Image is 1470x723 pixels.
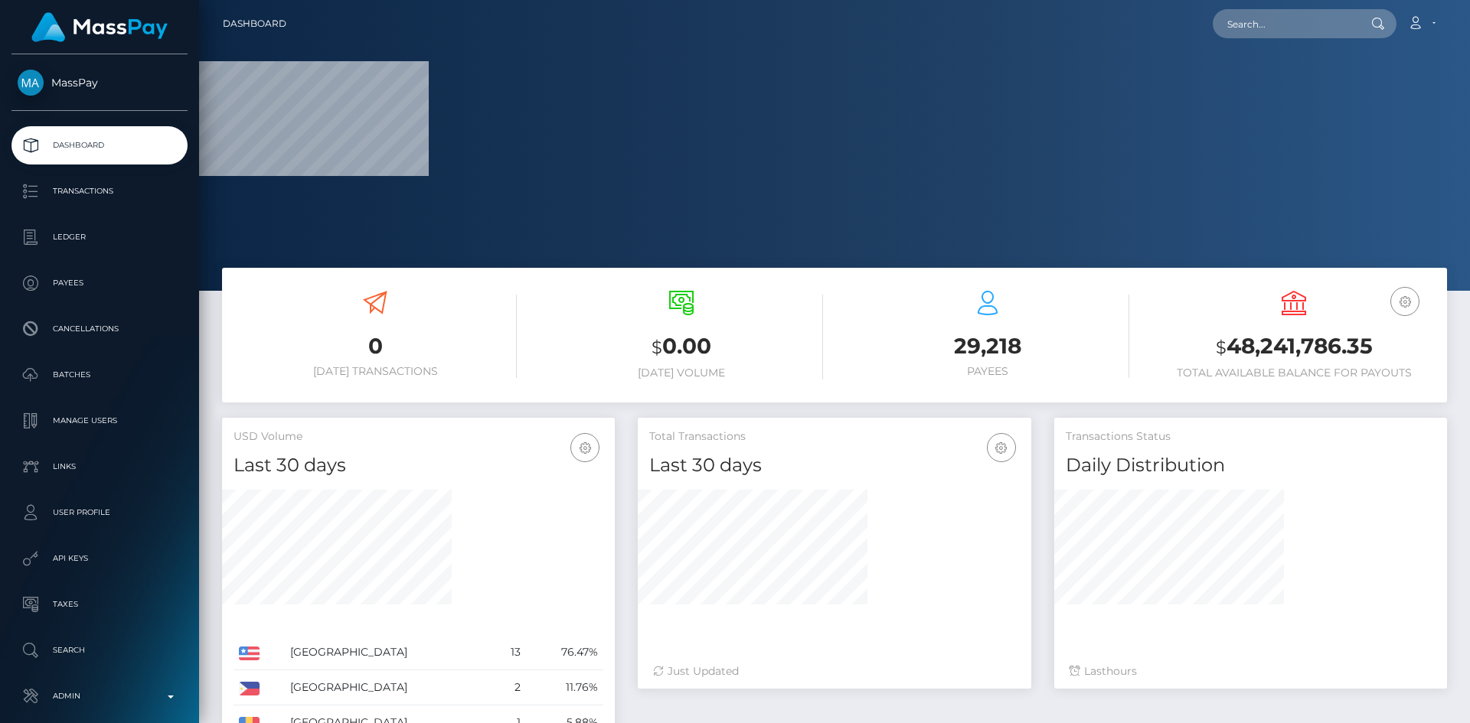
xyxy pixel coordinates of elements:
td: [GEOGRAPHIC_DATA] [285,670,493,705]
p: Admin [18,685,181,708]
h4: Last 30 days [234,452,603,479]
h6: Total Available Balance for Payouts [1152,366,1436,379]
td: 2 [492,670,526,705]
a: Dashboard [11,126,188,164]
p: Batches [18,363,181,386]
h3: 48,241,786.35 [1152,331,1436,363]
h5: USD Volume [234,429,603,445]
span: MassPay [11,76,188,90]
p: Taxes [18,593,181,616]
a: Admin [11,677,188,715]
td: 76.47% [526,635,603,670]
p: Transactions [18,180,181,203]
a: Payees [11,264,188,302]
p: Manage Users [18,409,181,432]
p: User Profile [18,501,181,524]
td: 13 [492,635,526,670]
div: Last hours [1070,663,1432,679]
input: Search... [1213,9,1357,38]
h3: 0 [234,331,517,361]
a: Cancellations [11,310,188,348]
a: Transactions [11,172,188,210]
a: Taxes [11,585,188,624]
p: Links [18,455,181,478]
td: [GEOGRAPHIC_DATA] [285,635,493,670]
img: MassPay Logo [31,12,168,42]
h4: Daily Distribution [1066,452,1436,479]
p: Dashboard [18,134,181,157]
h6: Payees [846,365,1129,378]
a: Batches [11,356,188,394]
img: US.png [239,646,260,660]
p: Cancellations [18,318,181,340]
a: Dashboard [223,8,286,40]
p: API Keys [18,547,181,570]
p: Payees [18,272,181,295]
a: API Keys [11,539,188,578]
img: MassPay [18,70,44,96]
small: $ [652,337,662,358]
h3: 0.00 [540,331,823,363]
img: PH.png [239,682,260,695]
a: Manage Users [11,402,188,440]
td: 11.76% [526,670,603,705]
h6: [DATE] Volume [540,366,823,379]
h4: Last 30 days [649,452,1019,479]
h5: Total Transactions [649,429,1019,445]
small: $ [1216,337,1227,358]
a: Ledger [11,218,188,256]
p: Search [18,639,181,662]
h5: Transactions Status [1066,429,1436,445]
div: Just Updated [653,663,1015,679]
h6: [DATE] Transactions [234,365,517,378]
a: User Profile [11,493,188,532]
a: Search [11,631,188,669]
h3: 29,218 [846,331,1129,361]
a: Links [11,448,188,486]
p: Ledger [18,226,181,249]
